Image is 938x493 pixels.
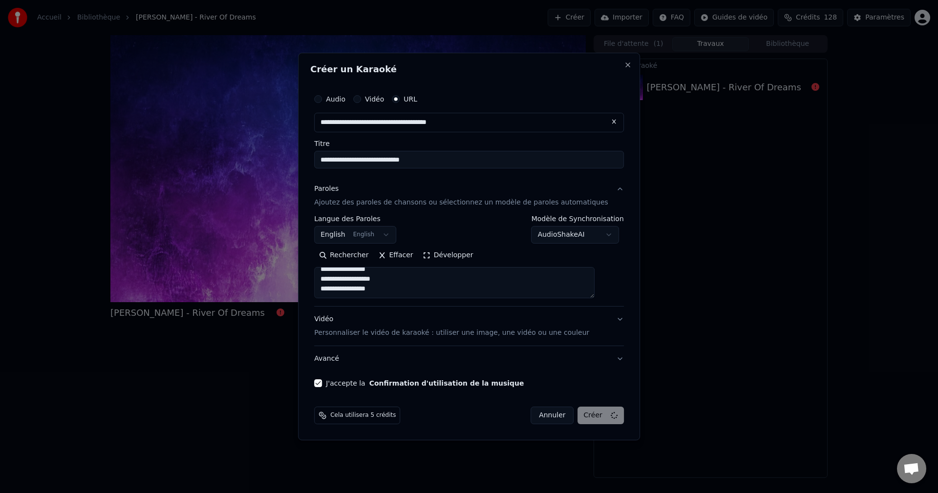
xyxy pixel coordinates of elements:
button: VidéoPersonnaliser le vidéo de karaoké : utiliser une image, une vidéo ou une couleur [314,307,624,346]
label: Titre [314,140,624,147]
label: Audio [326,96,345,103]
button: Annuler [531,407,574,424]
h2: Créer un Karaoké [310,65,628,74]
button: Rechercher [314,247,373,263]
span: Cela utilisera 5 crédits [330,411,396,419]
button: J'accepte la [369,380,524,387]
div: ParolesAjoutez des paroles de chansons ou sélectionnez un modèle de paroles automatiques [314,215,624,306]
button: Avancé [314,346,624,371]
div: Vidéo [314,314,589,338]
label: Vidéo [365,96,384,103]
div: Paroles [314,184,339,194]
button: ParolesAjoutez des paroles de chansons ou sélectionnez un modèle de paroles automatiques [314,176,624,215]
label: URL [404,96,417,103]
label: J'accepte la [326,380,524,387]
button: Développer [418,247,478,263]
p: Personnaliser le vidéo de karaoké : utiliser une image, une vidéo ou une couleur [314,328,589,338]
button: Effacer [373,247,418,263]
label: Modèle de Synchronisation [532,215,624,222]
p: Ajoutez des paroles de chansons ou sélectionnez un modèle de paroles automatiques [314,198,608,207]
label: Langue des Paroles [314,215,396,222]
